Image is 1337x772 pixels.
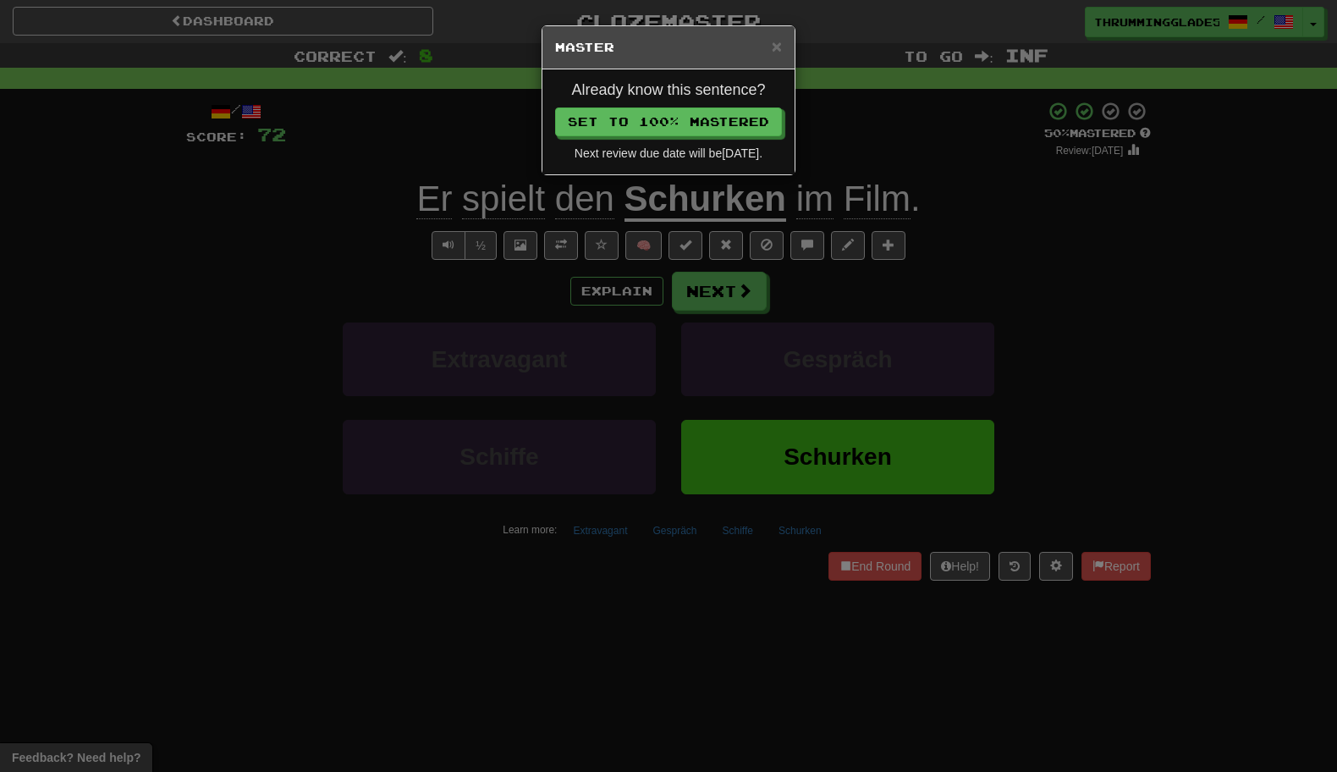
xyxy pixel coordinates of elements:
button: Close [772,37,782,55]
button: Set to 100% Mastered [555,108,782,136]
h5: Master [555,39,782,56]
h4: Already know this sentence? [555,82,782,99]
span: × [772,36,782,56]
div: Next review due date will be [DATE] . [555,145,782,162]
